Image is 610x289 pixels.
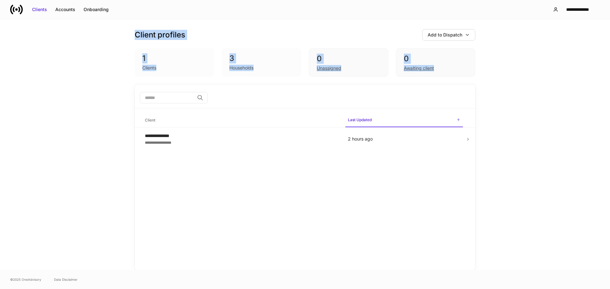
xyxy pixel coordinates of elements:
span: © 2025 OneAdvisory [10,277,41,282]
div: Unassigned [317,65,341,71]
span: Last Updated [345,114,463,127]
div: Add to Dispatch [428,32,462,38]
div: Accounts [55,6,75,13]
div: Onboarding [84,6,109,13]
div: 0 [404,54,467,64]
div: 3 [229,53,294,63]
div: Awaiting client [404,65,434,71]
p: 2 hours ago [348,136,460,142]
div: 0Awaiting client [396,48,475,77]
div: Clients [142,65,156,71]
h3: Client profiles [135,30,185,40]
button: Clients [28,4,51,15]
button: Add to Dispatch [422,29,475,41]
button: Onboarding [79,4,113,15]
h6: Last Updated [348,117,372,123]
div: 0 [317,54,380,64]
button: Accounts [51,4,79,15]
div: 1 [142,53,207,63]
div: Clients [32,6,47,13]
a: Data Disclaimer [54,277,78,282]
span: Client [142,114,340,127]
div: 0Unassigned [309,48,388,77]
h6: Client [145,117,155,123]
div: Households [229,65,254,71]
